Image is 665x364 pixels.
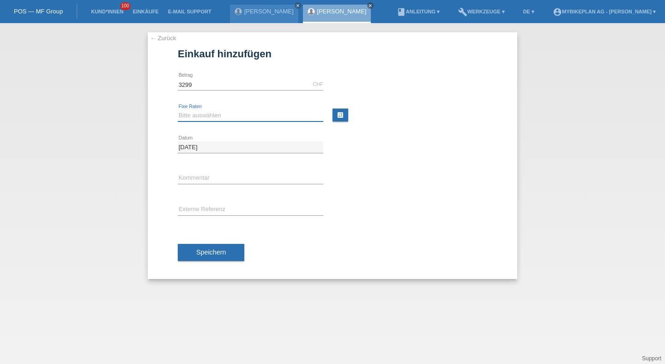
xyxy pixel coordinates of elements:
a: Support [642,355,661,362]
a: buildWerkzeuge ▾ [453,9,509,14]
a: calculate [332,109,348,121]
i: book [397,7,406,17]
a: DE ▾ [519,9,539,14]
h1: Einkauf hinzufügen [178,48,487,60]
i: build [458,7,467,17]
i: calculate [337,111,344,119]
a: POS — MF Group [14,8,63,15]
button: Speichern [178,244,244,261]
a: [PERSON_NAME] [317,8,367,15]
a: account_circleMybikeplan AG - [PERSON_NAME] ▾ [548,9,660,14]
span: 100 [120,2,131,10]
a: Kund*innen [86,9,128,14]
a: ← Zurück [150,35,176,42]
i: account_circle [553,7,562,17]
a: E-Mail Support [163,9,216,14]
a: close [295,2,301,9]
a: close [367,2,374,9]
a: [PERSON_NAME] [244,8,294,15]
span: Speichern [196,249,226,256]
div: CHF [313,81,323,87]
i: close [368,3,373,8]
a: Einkäufe [128,9,163,14]
i: close [296,3,300,8]
a: bookAnleitung ▾ [392,9,444,14]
